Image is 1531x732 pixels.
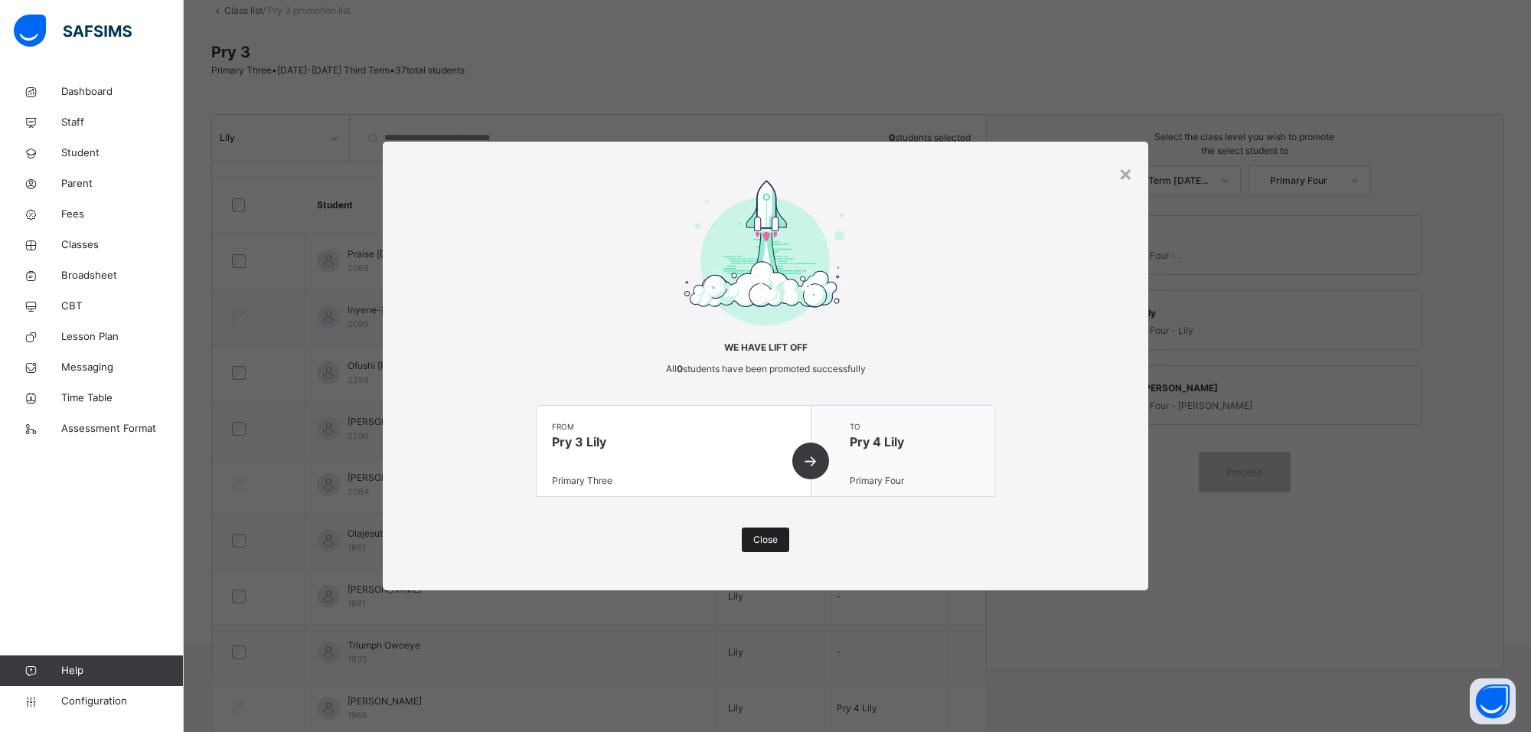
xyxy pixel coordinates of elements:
span: All students have been promoted successfully [666,363,866,374]
span: Pry 4 Lily [850,433,979,451]
span: Staff [61,115,184,130]
span: Classes [61,237,184,253]
span: Pry 3 Lily [552,433,795,451]
img: safsims [14,15,132,47]
span: Time Table [61,391,184,406]
span: Configuration [61,694,183,709]
span: Student [61,145,184,161]
span: Assessment Format [61,421,184,436]
span: Primary Three [552,475,612,486]
span: Lesson Plan [61,329,184,345]
span: Fees [61,207,184,222]
span: Messaging [61,360,184,375]
span: to [850,421,979,433]
span: Broadsheet [61,268,184,283]
b: 0 [677,363,683,374]
span: Primary Four [850,475,904,486]
span: Close [753,533,778,547]
div: × [1118,157,1133,189]
span: from [552,421,795,433]
img: take-off-complete.1ce1a4aa937d04e8611fc73cc7ee0ef8.svg [684,180,847,326]
span: Dashboard [61,84,184,100]
span: CBT [61,299,184,314]
span: Help [61,663,183,678]
span: We have lift off [536,341,995,355]
span: Parent [61,176,184,191]
button: Open asap [1470,678,1516,724]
